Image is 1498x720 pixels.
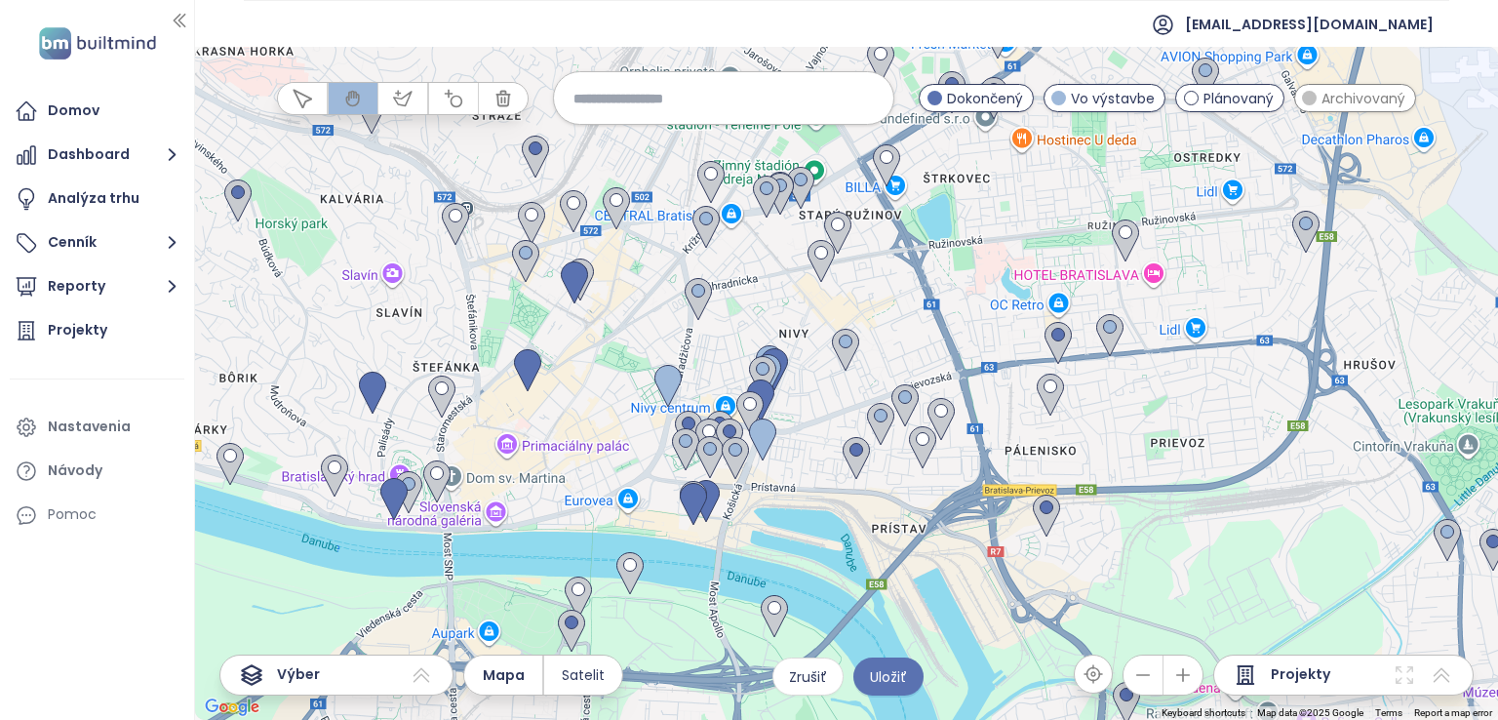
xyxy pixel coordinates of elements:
[1271,663,1330,687] span: Projekty
[48,459,102,483] div: Návody
[48,318,107,342] div: Projekty
[772,658,844,696] button: Zrušiť
[1162,706,1245,720] button: Keyboard shortcuts
[789,666,827,688] span: Zrušiť
[562,664,605,686] span: Satelit
[10,223,184,262] button: Cenník
[947,88,1023,109] span: Dokončený
[10,267,184,306] button: Reporty
[1257,707,1363,718] span: Map data ©2025 Google
[464,656,542,695] button: Mapa
[10,408,184,447] a: Nastavenia
[10,136,184,175] button: Dashboard
[853,658,924,696] button: Uložiť
[48,186,139,211] div: Analýza trhu
[10,496,184,535] div: Pomoc
[870,666,907,688] span: Uložiť
[33,23,162,63] img: logo
[1185,1,1434,48] span: [EMAIL_ADDRESS][DOMAIN_NAME]
[48,502,97,527] div: Pomoc
[10,452,184,491] a: Návody
[1375,707,1402,718] a: Terms (opens in new tab)
[10,180,184,219] a: Analýza trhu
[48,415,131,439] div: Nastavenia
[48,99,99,123] div: Domov
[483,664,525,686] span: Mapa
[544,656,622,695] button: Satelit
[200,695,264,720] a: Open this area in Google Maps (opens a new window)
[10,311,184,350] a: Projekty
[1414,707,1492,718] a: Report a map error
[200,695,264,720] img: Google
[10,92,184,131] a: Domov
[277,663,320,687] span: Výber
[1071,88,1155,109] span: Vo výstavbe
[1321,88,1405,109] span: Archivovaný
[1203,88,1274,109] span: Plánovaný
